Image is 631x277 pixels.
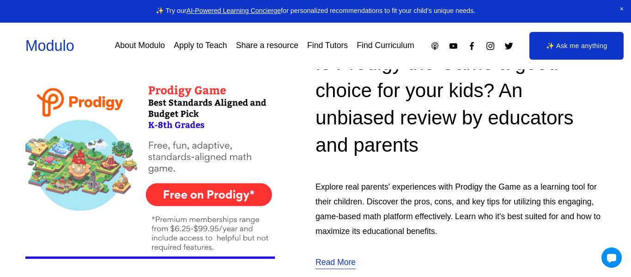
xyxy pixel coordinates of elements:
[236,38,298,54] a: Share a resource
[315,255,356,271] a: Read More
[174,38,227,54] a: Apply to Teach
[485,41,495,51] a: Instagram
[187,7,281,14] a: AI-Powered Learning Concierge
[357,38,414,54] a: Find Curriculum
[430,41,440,51] a: Apple Podcasts
[307,38,348,54] a: Find Tutors
[315,180,606,239] p: Explore real parents' experiences with Prodigy the Game as a learning tool for their children. Di...
[529,32,624,60] a: ✨ Ask me anything
[115,38,165,54] a: About Modulo
[449,41,458,51] a: YouTube
[25,37,74,54] a: Modulo
[504,41,514,51] a: Twitter
[467,41,477,51] a: Facebook
[25,23,275,273] img: Is Prodigy the Game a good choice for your kids? An unbiased review by educators and parents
